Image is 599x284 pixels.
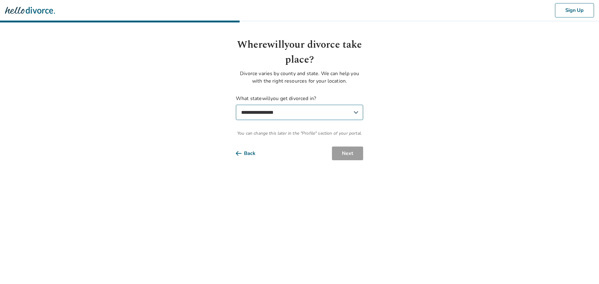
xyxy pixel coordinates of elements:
label: What state will you get divorced in? [236,95,363,120]
button: Next [332,147,363,160]
select: What statewillyou get divorced in? [236,105,363,120]
button: Back [236,147,265,160]
h1: Where will your divorce take place? [236,37,363,67]
img: Hello Divorce Logo [5,4,55,17]
span: You can change this later in the "Profile" section of your portal. [236,130,363,137]
button: Sign Up [555,3,594,17]
iframe: Chat Widget [568,254,599,284]
p: Divorce varies by county and state. We can help you with the right resources for your location. [236,70,363,85]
